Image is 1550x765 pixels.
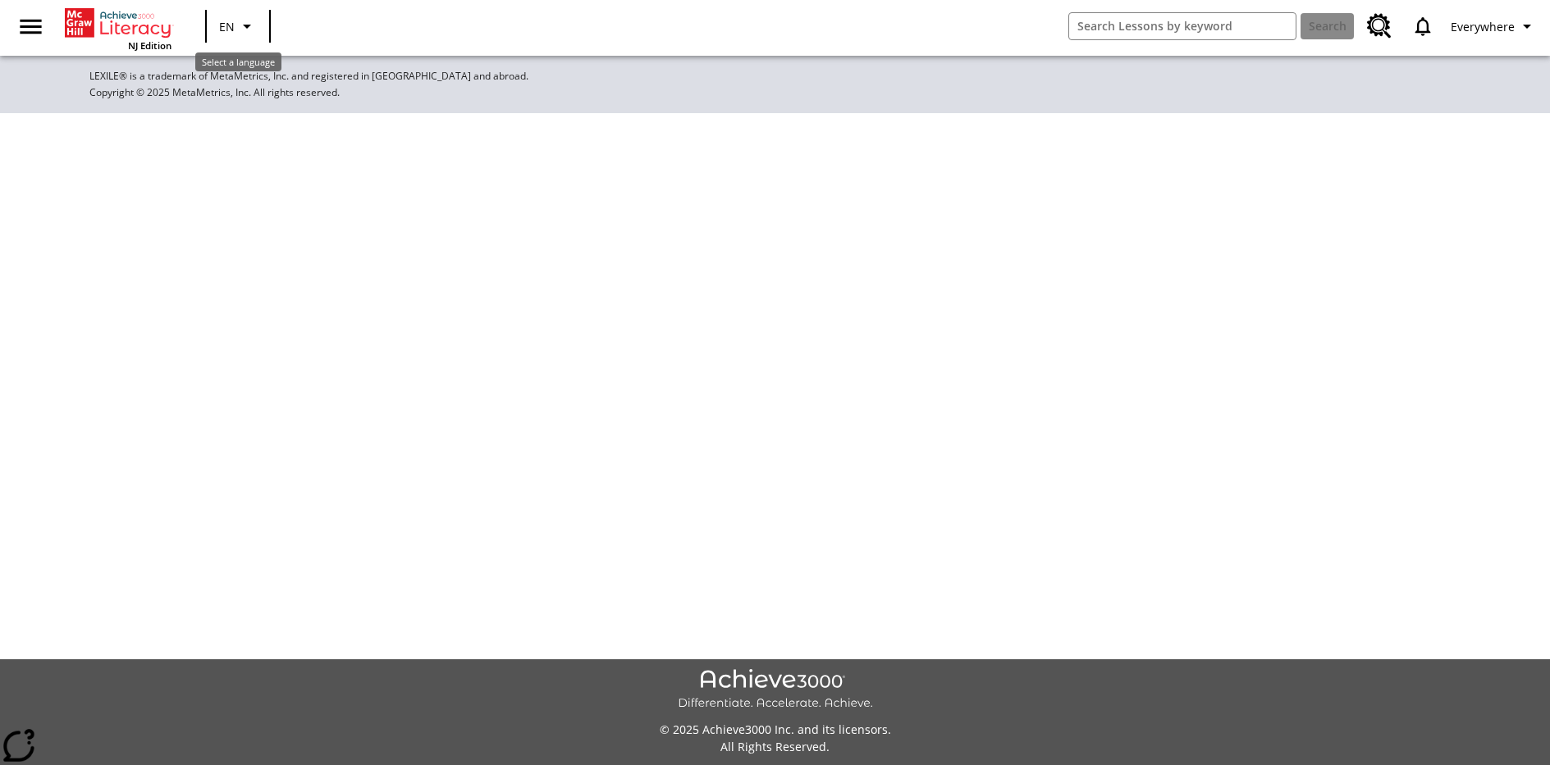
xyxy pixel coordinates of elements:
a: Notifications [1401,5,1444,48]
a: Resource Center, Will open in new tab [1357,4,1401,48]
span: Copyright © 2025 MetaMetrics, Inc. All rights reserved. [89,85,340,99]
button: Language: EN, Select a language [212,11,264,41]
div: Select a language [195,52,281,71]
button: Profile/Settings [1444,11,1543,41]
span: Everywhere [1451,18,1515,35]
span: NJ Edition [128,39,171,52]
input: search field [1069,13,1296,39]
button: Open side menu [7,2,55,51]
p: LEXILE® is a trademark of MetaMetrics, Inc. and registered in [GEOGRAPHIC_DATA] and abroad. [89,68,1460,84]
div: Home [65,5,171,52]
img: Achieve3000 Differentiate Accelerate Achieve [678,669,873,711]
span: EN [219,18,235,35]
